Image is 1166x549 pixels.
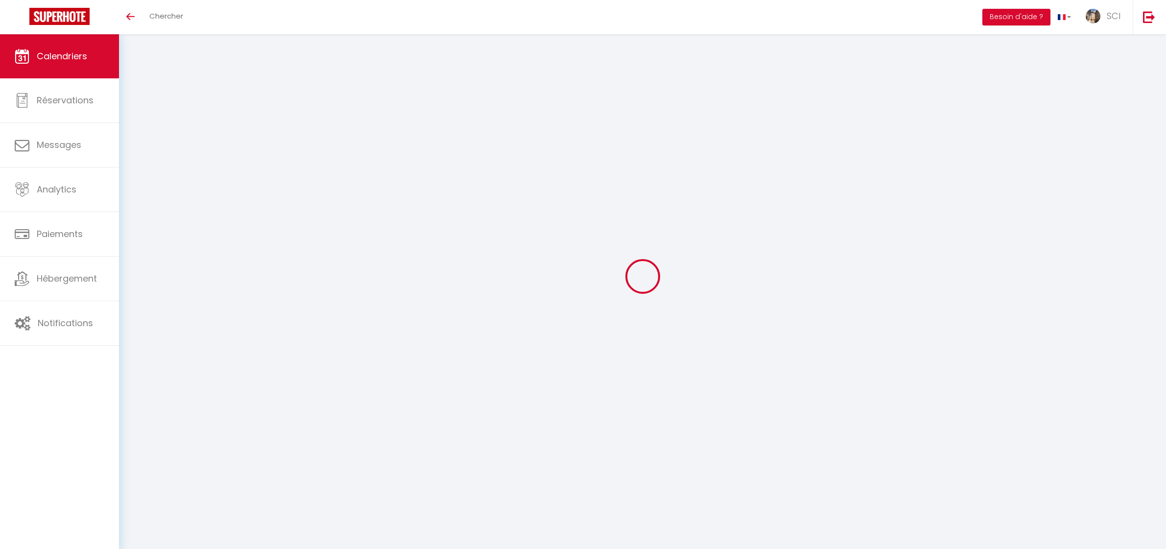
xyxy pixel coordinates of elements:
[982,9,1050,25] button: Besoin d'aide ?
[38,317,93,329] span: Notifications
[37,94,94,106] span: Réservations
[1107,10,1120,22] span: SCI
[37,272,97,285] span: Hébergement
[37,50,87,62] span: Calendriers
[1143,11,1155,23] img: logout
[29,8,90,25] img: Super Booking
[149,11,183,21] span: Chercher
[37,139,81,151] span: Messages
[37,183,76,195] span: Analytics
[37,228,83,240] span: Paiements
[1086,9,1100,24] img: ...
